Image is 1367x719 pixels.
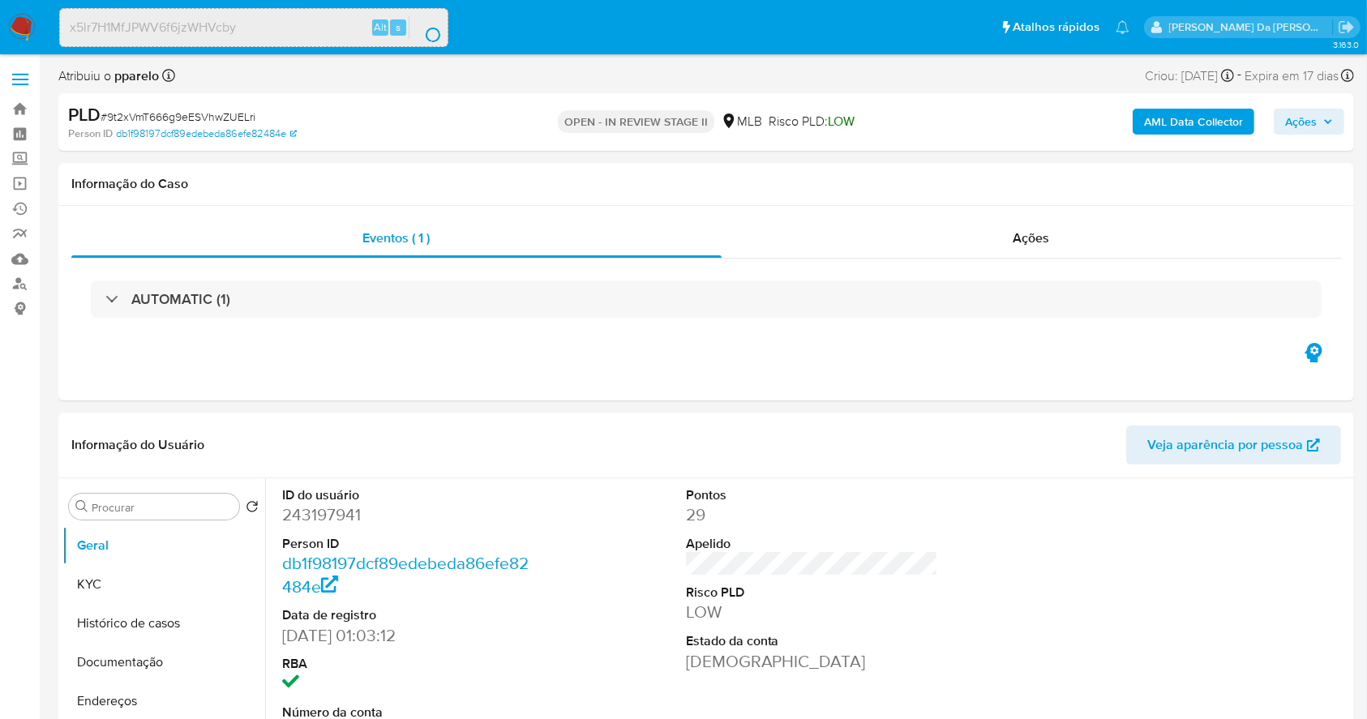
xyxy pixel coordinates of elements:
dd: [DATE] 01:03:12 [282,624,535,647]
h1: Informação do Usuário [71,437,204,453]
span: Alt [374,19,387,35]
div: Criou: [DATE] [1145,65,1234,87]
span: Ações [1013,229,1050,247]
b: Person ID [68,126,113,141]
span: s [396,19,401,35]
span: - [1237,65,1241,87]
dt: RBA [282,655,535,673]
span: Expira em 17 dias [1245,67,1339,85]
button: Geral [62,526,265,565]
span: Ações [1285,109,1317,135]
span: Atalhos rápidos [1013,19,1099,36]
span: Veja aparência por pessoa [1147,426,1303,464]
a: Sair [1338,19,1355,36]
dt: Estado da conta [686,632,939,650]
span: Eventos ( 1 ) [363,229,431,247]
input: Pesquise usuários ou casos... [60,17,448,38]
h1: Informação do Caso [71,176,1341,192]
button: Retornar ao pedido padrão [246,500,259,518]
p: OPEN - IN REVIEW STAGE II [558,110,714,133]
button: AML Data Collector [1133,109,1254,135]
dd: [DEMOGRAPHIC_DATA] [686,650,939,673]
input: Procurar [92,500,233,515]
a: db1f98197dcf89edebeda86efe82484e [282,551,529,597]
span: # 9t2xVmT666g9eESVhwZUELri [101,109,255,125]
dt: Data de registro [282,606,535,624]
b: PLD [68,101,101,127]
dt: ID do usuário [282,486,535,504]
p: patricia.varelo@mercadopago.com.br [1169,19,1333,35]
a: db1f98197dcf89edebeda86efe82484e [116,126,297,141]
button: Procurar [75,500,88,513]
b: pparelo [111,66,159,85]
h3: AUTOMATIC (1) [131,290,230,308]
dd: 29 [686,503,939,526]
button: Ações [1274,109,1344,135]
dt: Apelido [686,535,939,553]
a: Notificações [1116,20,1129,34]
span: Atribuiu o [58,67,159,85]
dt: Risco PLD [686,584,939,601]
dd: 243197941 [282,503,535,526]
div: MLB [721,113,762,131]
span: LOW [828,112,855,131]
dt: Pontos [686,486,939,504]
button: search-icon [409,16,442,39]
dd: LOW [686,601,939,623]
dt: Person ID [282,535,535,553]
button: Veja aparência por pessoa [1126,426,1341,464]
button: Documentação [62,643,265,682]
button: Histórico de casos [62,604,265,643]
span: Risco PLD: [769,113,855,131]
div: AUTOMATIC (1) [91,280,1322,318]
b: AML Data Collector [1144,109,1243,135]
button: KYC [62,565,265,604]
